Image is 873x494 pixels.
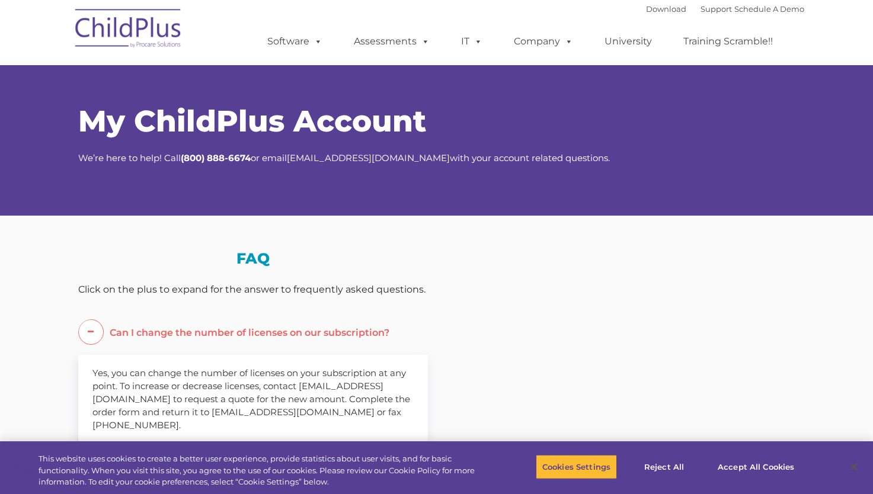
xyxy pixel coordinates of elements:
button: Accept All Cookies [711,454,801,479]
div: Yes, you can change the number of licenses on your subscription at any point. To increase or decr... [78,355,428,444]
a: Download [646,4,686,14]
span: My ChildPlus Account [78,103,426,139]
button: Close [841,454,867,480]
button: Reject All [627,454,701,479]
h3: FAQ [78,251,428,266]
font: | [646,4,804,14]
span: Can I change the number of licenses on our subscription? [110,327,389,338]
a: Support [701,4,732,14]
button: Cookies Settings [536,454,617,479]
div: Click on the plus to expand for the answer to frequently asked questions. [78,281,428,299]
a: University [593,30,664,53]
strong: ( [181,152,184,163]
a: Training Scramble!! [671,30,785,53]
a: Software [255,30,334,53]
a: IT [449,30,494,53]
a: [EMAIL_ADDRESS][DOMAIN_NAME] [287,152,450,163]
a: Schedule A Demo [734,4,804,14]
span: We’re here to help! Call or email with your account related questions. [78,152,610,163]
strong: 800) 888-6674 [184,152,251,163]
div: This website uses cookies to create a better user experience, provide statistics about user visit... [39,453,480,488]
a: Company [502,30,585,53]
img: ChildPlus by Procare Solutions [69,1,188,60]
a: Assessments [342,30,442,53]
